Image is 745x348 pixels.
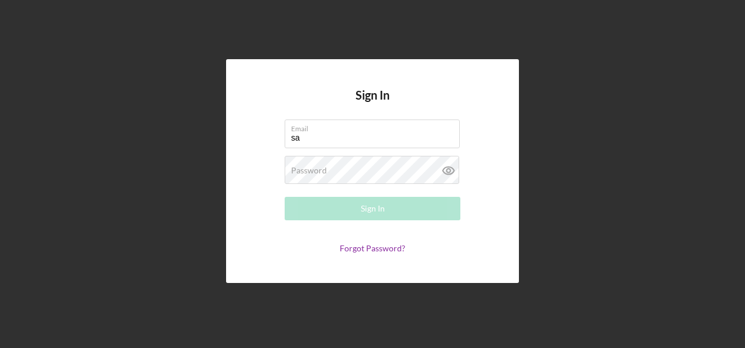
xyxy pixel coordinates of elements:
[291,120,460,133] label: Email
[340,243,405,253] a: Forgot Password?
[361,197,385,220] div: Sign In
[356,88,389,120] h4: Sign In
[291,166,327,175] label: Password
[285,197,460,220] button: Sign In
